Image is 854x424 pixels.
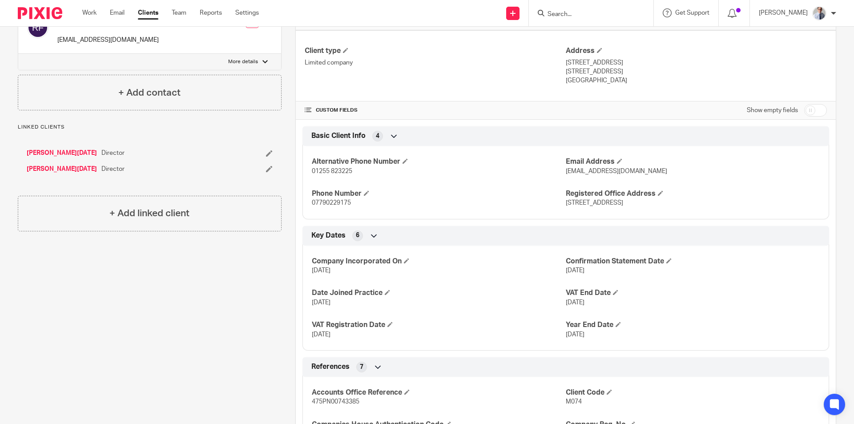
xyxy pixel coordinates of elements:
[312,267,330,274] span: [DATE]
[312,257,566,266] h4: Company Incorporated On
[675,10,709,16] span: Get Support
[566,267,584,274] span: [DATE]
[312,200,351,206] span: 07790229175
[566,46,827,56] h4: Address
[110,8,125,17] a: Email
[566,257,820,266] h4: Confirmation Statement Date
[18,7,62,19] img: Pixie
[566,299,584,306] span: [DATE]
[356,231,359,240] span: 6
[311,231,346,240] span: Key Dates
[566,288,820,298] h4: VAT End Date
[312,399,359,405] span: 475PN00743385
[566,320,820,330] h4: Year End Date
[566,157,820,166] h4: Email Address
[305,46,566,56] h4: Client type
[27,165,97,174] a: [PERSON_NAME][DATE]
[312,157,566,166] h4: Alternative Phone Number
[312,168,352,174] span: 01255 823225
[566,76,827,85] p: [GEOGRAPHIC_DATA]
[101,149,125,157] span: Director
[376,132,379,141] span: 4
[312,189,566,198] h4: Phone Number
[566,58,827,67] p: [STREET_ADDRESS]
[312,288,566,298] h4: Date Joined Practice
[235,8,259,17] a: Settings
[566,189,820,198] h4: Registered Office Address
[118,86,181,100] h4: + Add contact
[312,331,330,338] span: [DATE]
[360,363,363,372] span: 7
[305,58,566,67] p: Limited company
[312,299,330,306] span: [DATE]
[812,6,826,20] img: IMG_9924.jpg
[759,8,808,17] p: [PERSON_NAME]
[566,388,820,397] h4: Client Code
[747,106,798,115] label: Show empty fields
[101,165,125,174] span: Director
[200,8,222,17] a: Reports
[138,8,158,17] a: Clients
[566,67,827,76] p: [STREET_ADDRESS]
[311,362,350,372] span: References
[109,206,189,220] h4: + Add linked client
[566,331,584,338] span: [DATE]
[547,11,627,19] input: Search
[82,8,97,17] a: Work
[57,36,159,44] p: [EMAIL_ADDRESS][DOMAIN_NAME]
[566,168,667,174] span: [EMAIL_ADDRESS][DOMAIN_NAME]
[312,388,566,397] h4: Accounts Office Reference
[27,17,48,38] img: svg%3E
[305,107,566,114] h4: CUSTOM FIELDS
[566,200,623,206] span: [STREET_ADDRESS]
[311,131,366,141] span: Basic Client Info
[27,149,97,157] a: [PERSON_NAME][DATE]
[172,8,186,17] a: Team
[312,320,566,330] h4: VAT Registration Date
[18,124,282,131] p: Linked clients
[228,58,258,65] p: More details
[566,399,582,405] span: M074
